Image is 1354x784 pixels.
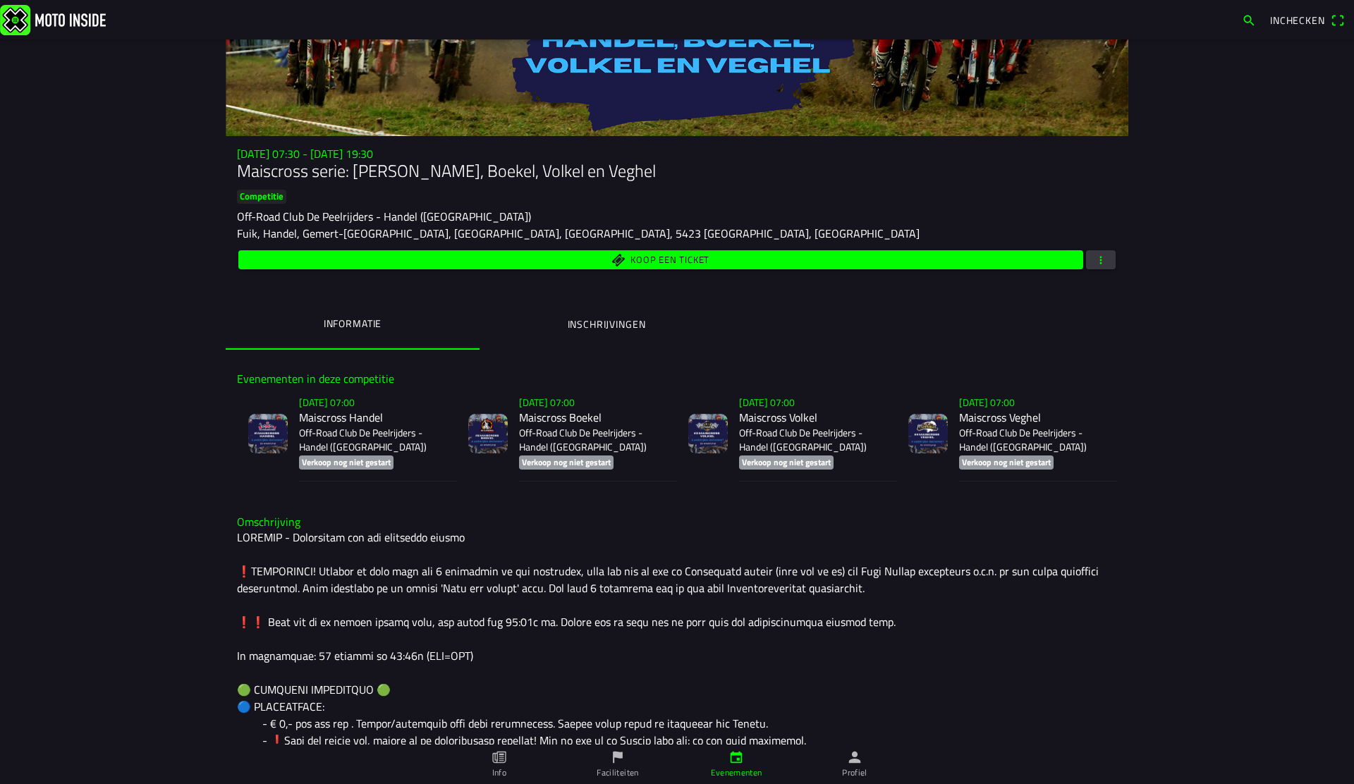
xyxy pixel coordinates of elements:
[610,749,626,765] ion-icon: flag
[492,749,507,765] ion-icon: paper
[519,426,666,454] p: Off-Road Club De Peelrijders - Handel ([GEOGRAPHIC_DATA])
[237,147,1117,161] h3: [DATE] 07:30 - [DATE] 19:30
[248,414,288,453] img: w5xznwbrPMUGQxCx6SLC4sB6EgMurxnB4Y1T7tx4.png
[739,411,886,424] h2: Maiscross Volkel
[568,317,646,332] ion-label: Inschrijvingen
[302,455,391,469] ion-text: Verkoop nog niet gestart
[237,161,1117,181] h1: Maiscross serie: [PERSON_NAME], Boekel, Volkel en Veghel
[962,455,1051,469] ion-text: Verkoop nog niet gestart
[630,255,709,264] span: Koop een ticket
[711,766,762,779] ion-label: Evenementen
[299,411,446,424] h2: Maiscross Handel
[299,395,355,410] ion-text: [DATE] 07:00
[847,749,862,765] ion-icon: person
[1263,8,1351,32] a: Incheckenqr scanner
[597,766,638,779] ion-label: Faciliteiten
[492,766,506,779] ion-label: Info
[324,316,382,331] ion-label: Informatie
[237,225,920,242] ion-text: Fuik, Handel, Gemert-[GEOGRAPHIC_DATA], [GEOGRAPHIC_DATA], [GEOGRAPHIC_DATA], 5423 [GEOGRAPHIC_DA...
[522,455,611,469] ion-text: Verkoop nog niet gestart
[728,749,744,765] ion-icon: calendar
[299,426,446,454] p: Off-Road Club De Peelrijders - Handel ([GEOGRAPHIC_DATA])
[237,372,1117,386] h3: Evenementen in deze competitie
[739,426,886,454] p: Off-Road Club De Peelrijders - Handel ([GEOGRAPHIC_DATA])
[1270,13,1325,27] span: Inchecken
[688,414,728,453] img: jKQ4Bu17442Pg5V7PweO1zYUWtn6oJrCjWyKa3DF.png
[240,189,283,203] ion-text: Competitie
[742,455,831,469] ion-text: Verkoop nog niet gestart
[959,395,1015,410] ion-text: [DATE] 07:00
[237,515,1117,529] h3: Omschrijving
[519,411,666,424] h2: Maiscross Boekel
[959,411,1106,424] h2: Maiscross Veghel
[1235,8,1263,32] a: search
[519,395,575,410] ion-text: [DATE] 07:00
[908,414,948,453] img: Qzz3XpJe9CX2fo2R8mU2NtGNOJF1HLEIYfRzcqV9.png
[739,395,795,410] ion-text: [DATE] 07:00
[468,414,508,453] img: XbRrYeqjX6RoNa9GiOPfnf7iQUAKusBh4upS6KNz.png
[237,208,531,225] ion-text: Off-Road Club De Peelrijders - Handel ([GEOGRAPHIC_DATA])
[842,766,867,779] ion-label: Profiel
[959,426,1106,454] p: Off-Road Club De Peelrijders - Handel ([GEOGRAPHIC_DATA])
